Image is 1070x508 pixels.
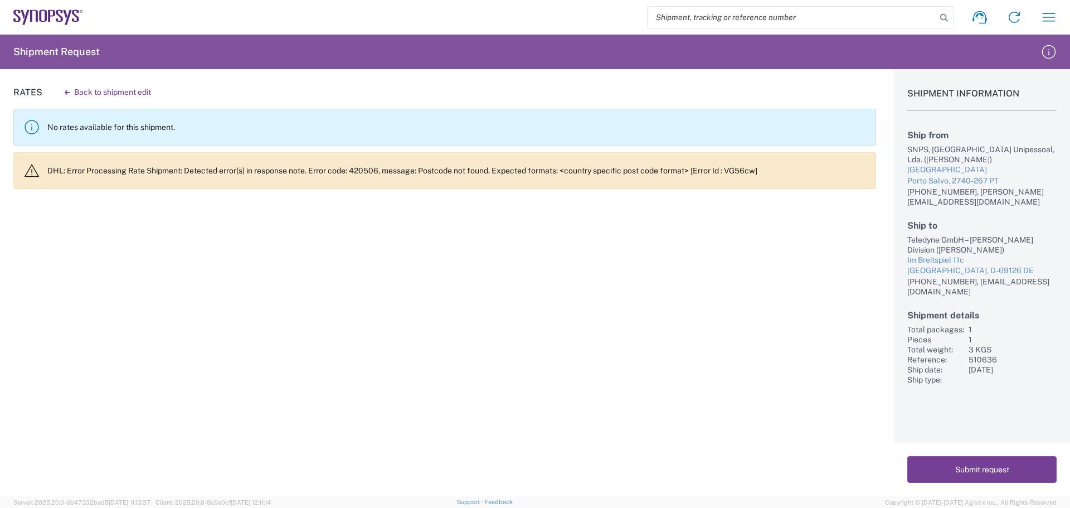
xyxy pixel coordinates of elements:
[969,345,1057,355] div: 3 KGS
[907,187,1057,207] div: [PHONE_NUMBER], [PERSON_NAME][EMAIL_ADDRESS][DOMAIN_NAME]
[47,166,867,176] p: DHL: Error Processing Rate Shipment: Detected error(s) in response note. Error code: 420506, mess...
[907,88,1057,111] h1: Shipment Information
[13,499,150,506] span: Server: 2025.20.0-db47332bad5
[907,255,1057,266] div: Im Breitspiel 11c
[484,499,513,505] a: Feedback
[47,122,867,132] p: No rates available for this shipment.
[907,220,1057,231] h2: Ship to
[907,130,1057,141] h2: Ship from
[907,335,964,345] div: Pieces
[907,165,1057,176] div: [GEOGRAPHIC_DATA]
[907,365,964,375] div: Ship date:
[907,277,1057,297] div: [PHONE_NUMBER], [EMAIL_ADDRESS][DOMAIN_NAME]
[648,7,936,28] input: Shipment, tracking or reference number
[907,165,1057,186] a: [GEOGRAPHIC_DATA]Porto Salvo, 2740-267 PT
[109,499,150,506] span: [DATE] 11:13:37
[907,255,1057,277] a: Im Breitspiel 11c[GEOGRAPHIC_DATA], D-69126 DE
[907,310,1057,321] h2: Shipment details
[907,265,1057,277] div: [GEOGRAPHIC_DATA], D-69126 DE
[13,45,100,59] h2: Shipment Request
[457,499,485,505] a: Support
[907,176,1057,187] div: Porto Salvo, 2740-267 PT
[885,497,1057,507] span: Copyright © [DATE]-[DATE] Agistix Inc., All Rights Reserved
[969,355,1057,365] div: 510636
[907,345,964,355] div: Total weight:
[155,499,271,506] span: Client: 2025.20.0-8c6e0cf
[907,456,1057,483] button: Submit request
[969,365,1057,375] div: [DATE]
[907,235,1057,255] div: Teledyne GmbH – [PERSON_NAME] Division ([PERSON_NAME])
[56,83,160,102] button: Back to shipment edit
[969,335,1057,345] div: 1
[907,325,964,335] div: Total packages:
[231,499,271,506] span: [DATE] 12:11:14
[969,325,1057,335] div: 1
[907,375,964,385] div: Ship type:
[907,355,964,365] div: Reference:
[13,87,42,98] h1: Rates
[907,144,1057,165] div: SNPS, [GEOGRAPHIC_DATA] Unipessoal, Lda. ([PERSON_NAME])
